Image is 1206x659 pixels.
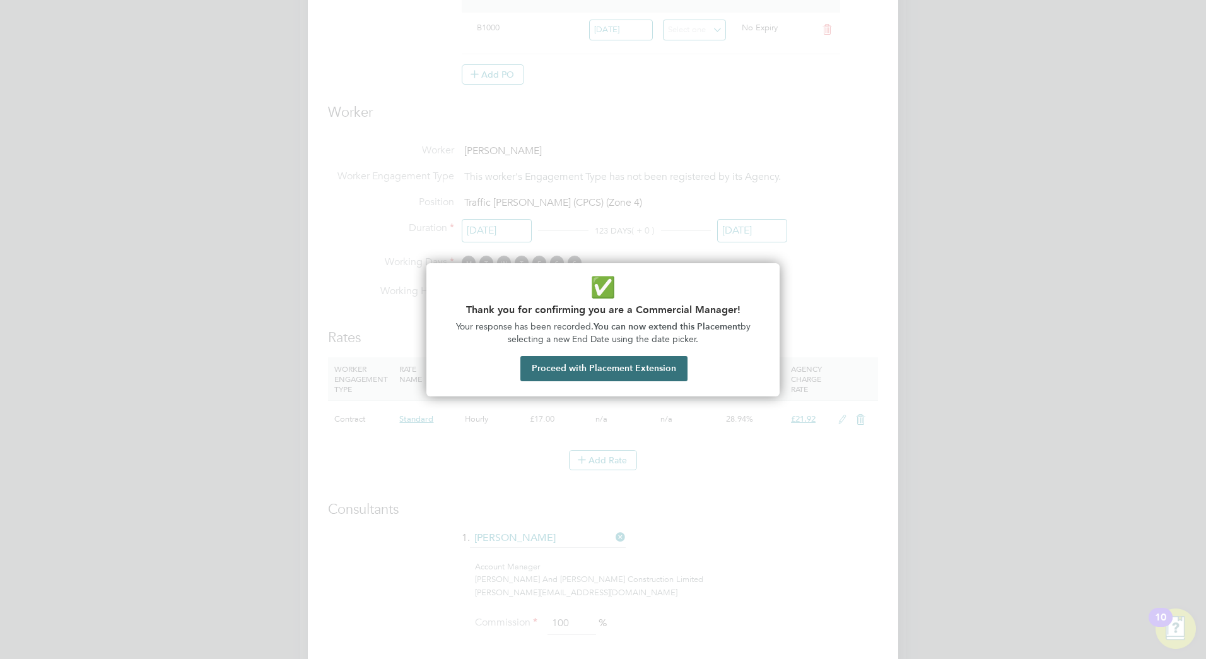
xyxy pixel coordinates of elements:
[520,356,688,381] button: Proceed with Placement Extension
[426,263,780,396] div: Commercial Manager Confirmation
[442,304,764,316] h2: Thank you for confirming you are a Commercial Manager!
[594,321,741,332] strong: You can now extend this Placement
[456,321,594,332] span: Your response has been recorded.
[442,273,764,302] p: ✅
